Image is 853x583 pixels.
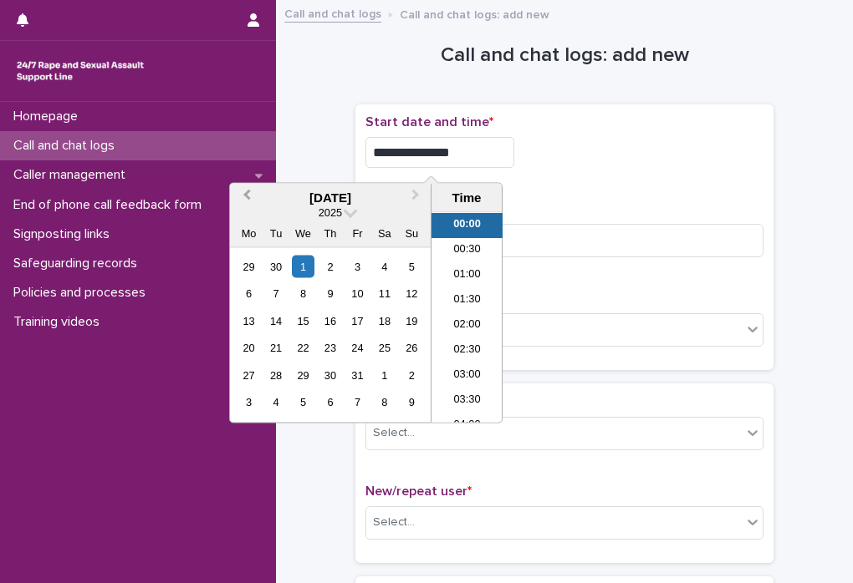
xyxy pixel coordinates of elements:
li: 04:00 [432,413,503,439]
li: 00:00 [432,213,503,238]
div: Choose Friday, 24 October 2025 [346,337,369,359]
span: New/repeat user [365,484,472,498]
div: Choose Saturday, 4 October 2025 [373,255,396,277]
div: Select... [373,424,415,442]
div: Sa [373,222,396,245]
div: Choose Wednesday, 22 October 2025 [292,337,314,359]
span: 2025 [319,206,342,219]
div: Choose Tuesday, 30 September 2025 [264,255,287,277]
div: Choose Thursday, 2 October 2025 [319,255,341,277]
div: Choose Saturday, 1 November 2025 [373,363,396,386]
div: Choose Friday, 10 October 2025 [346,282,369,305]
span: Start date and time [365,115,493,129]
li: 03:00 [432,363,503,388]
div: Tu [264,222,287,245]
div: Choose Sunday, 19 October 2025 [401,309,423,332]
p: End of phone call feedback form [7,197,215,213]
div: Choose Monday, 3 November 2025 [238,391,260,413]
div: Choose Tuesday, 7 October 2025 [264,282,287,305]
div: Th [319,222,341,245]
li: 02:30 [432,338,503,363]
div: Choose Monday, 6 October 2025 [238,282,260,305]
div: Su [401,222,423,245]
li: 01:00 [432,263,503,288]
div: Choose Tuesday, 4 November 2025 [264,391,287,413]
div: [DATE] [230,190,431,205]
button: Previous Month [232,185,258,212]
div: Choose Tuesday, 21 October 2025 [264,337,287,359]
div: Choose Thursday, 6 November 2025 [319,391,341,413]
p: Call and chat logs [7,138,128,154]
p: Signposting links [7,226,123,242]
div: Choose Friday, 31 October 2025 [346,363,369,386]
div: Mo [238,222,260,245]
div: Choose Thursday, 16 October 2025 [319,309,341,332]
li: 00:30 [432,238,503,263]
div: Choose Monday, 13 October 2025 [238,309,260,332]
div: Choose Wednesday, 29 October 2025 [292,363,314,386]
div: Choose Saturday, 25 October 2025 [373,337,396,359]
div: Choose Saturday, 11 October 2025 [373,282,396,305]
div: Choose Monday, 20 October 2025 [238,337,260,359]
div: Choose Sunday, 26 October 2025 [401,337,423,359]
div: Choose Saturday, 18 October 2025 [373,309,396,332]
div: Choose Thursday, 9 October 2025 [319,282,341,305]
div: Choose Saturday, 8 November 2025 [373,391,396,413]
button: Next Month [404,185,431,212]
div: Choose Thursday, 30 October 2025 [319,363,341,386]
li: 02:00 [432,313,503,338]
div: Choose Friday, 3 October 2025 [346,255,369,277]
img: rhQMoQhaT3yELyF149Cw [13,54,147,88]
p: Homepage [7,109,91,124]
p: Training videos [7,314,113,330]
p: Caller management [7,167,139,183]
div: Choose Tuesday, 14 October 2025 [264,309,287,332]
div: We [292,222,314,245]
div: Choose Friday, 7 November 2025 [346,391,369,413]
div: Choose Wednesday, 8 October 2025 [292,282,314,305]
p: Call and chat logs: add new [400,4,549,23]
div: Choose Friday, 17 October 2025 [346,309,369,332]
div: Choose Thursday, 23 October 2025 [319,337,341,359]
li: 03:30 [432,388,503,413]
div: Fr [346,222,369,245]
div: Choose Sunday, 2 November 2025 [401,363,423,386]
p: Safeguarding records [7,256,151,271]
div: Choose Wednesday, 5 November 2025 [292,391,314,413]
div: Choose Tuesday, 28 October 2025 [264,363,287,386]
div: Choose Wednesday, 15 October 2025 [292,309,314,332]
h1: Call and chat logs: add new [355,43,774,68]
div: Choose Monday, 29 September 2025 [238,255,260,277]
div: Choose Monday, 27 October 2025 [238,363,260,386]
div: Time [436,190,498,205]
p: Policies and processes [7,285,159,301]
div: month 2025-10 [235,253,425,416]
li: 01:30 [432,288,503,313]
div: Choose Sunday, 9 November 2025 [401,391,423,413]
a: Call and chat logs [284,3,381,23]
div: Select... [373,514,415,531]
div: Choose Sunday, 12 October 2025 [401,282,423,305]
div: Choose Sunday, 5 October 2025 [401,255,423,277]
div: Choose Wednesday, 1 October 2025 [292,255,314,277]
